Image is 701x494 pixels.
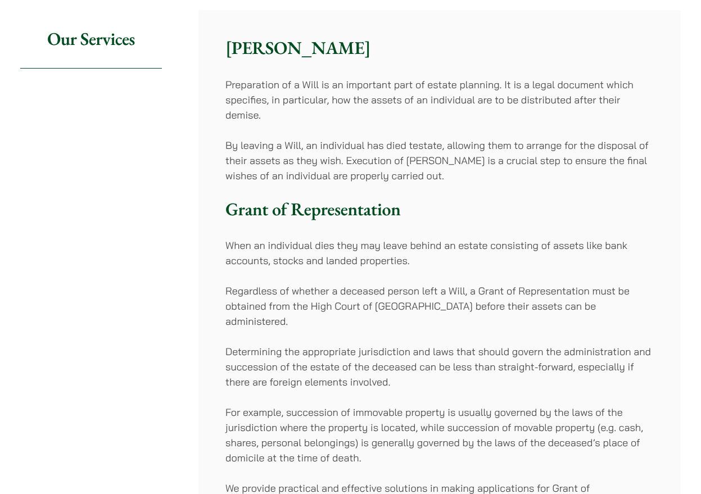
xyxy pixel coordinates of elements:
h3: Grant of Representation [225,198,654,220]
p: Determining the appropriate jurisdiction and laws that should govern the administration and succe... [225,344,654,389]
p: Preparation of a Will is an important part of estate planning. It is a legal document which speci... [225,77,654,123]
p: Regardless of whether a deceased person left a Will, a Grant of Representation must be obtained f... [225,283,654,329]
h2: Our Services [20,10,162,68]
p: When an individual dies they may leave behind an estate consisting of assets like bank accounts, ... [225,238,654,268]
p: For example, succession of immovable property is usually governed by the laws of the jurisdiction... [225,405,654,465]
h3: [PERSON_NAME] [225,37,654,58]
p: By leaving a Will, an individual has died testate, allowing them to arrange for the disposal of t... [225,138,654,183]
